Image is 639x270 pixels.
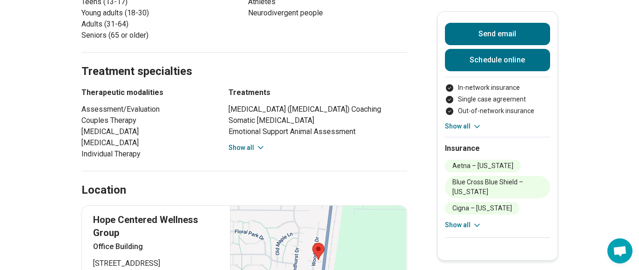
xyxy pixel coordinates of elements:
a: Schedule online [445,49,550,71]
button: Show all [445,121,482,131]
p: Hope Centered Wellness Group [93,213,219,239]
span: [STREET_ADDRESS] [93,258,219,269]
button: Show all [445,220,482,230]
li: Cigna – [US_STATE] [445,202,519,215]
li: Young adults (18-30) [81,7,241,19]
h3: Treatments [229,87,407,98]
li: Assessment/Evaluation [81,104,212,115]
li: Neurodivergent people [248,7,407,19]
li: Individual Therapy [81,148,212,160]
li: Emotional Support Animal Assessment [229,126,407,137]
li: Somatic [MEDICAL_DATA] [229,115,407,126]
li: [MEDICAL_DATA] [81,137,212,148]
button: Show all [229,143,265,153]
div: Open chat [607,238,632,263]
li: Couples Therapy [81,115,212,126]
h2: Treatment specialties [81,41,407,80]
p: Office Building [93,241,219,252]
li: Seniors (65 or older) [81,30,241,41]
li: Blue Cross Blue Shield – [US_STATE] [445,176,550,198]
li: Aetna – [US_STATE] [445,160,521,172]
li: Out-of-network insurance [445,106,550,116]
li: Adults (31-64) [81,19,241,30]
h2: Location [81,182,126,198]
li: [MEDICAL_DATA] ([MEDICAL_DATA]) Coaching [229,104,407,115]
h3: Therapeutic modalities [81,87,212,98]
li: In-network insurance [445,83,550,93]
li: [MEDICAL_DATA] [81,126,212,137]
h2: Insurance [445,143,550,154]
li: Single case agreement [445,94,550,104]
button: Send email [445,23,550,45]
ul: Payment options [445,83,550,116]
